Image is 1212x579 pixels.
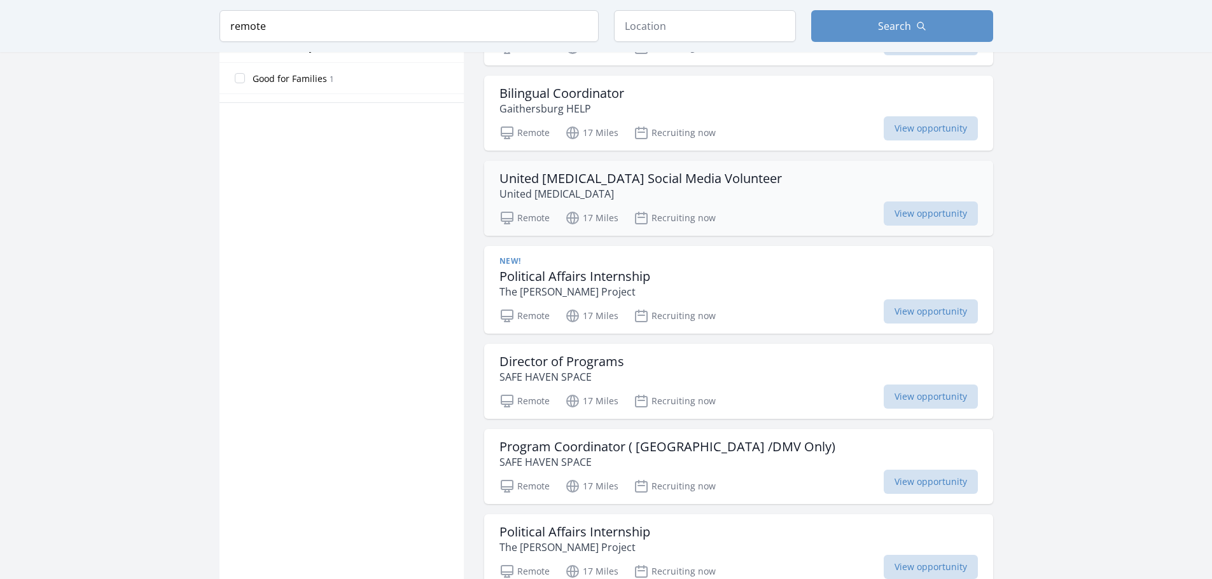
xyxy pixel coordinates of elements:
p: Remote [499,125,550,140]
h3: Political Affairs Internship [499,524,650,540]
a: Director of Programs SAFE HAVEN SPACE Remote 17 Miles Recruiting now View opportunity [484,344,993,419]
h3: Director of Programs [499,354,624,369]
p: Remote [499,308,550,324]
p: Remote [499,564,550,579]
p: Remote [499,479,550,494]
h3: United [MEDICAL_DATA] Social Media Volunteer [499,171,782,186]
p: Recruiting now [634,393,716,409]
p: 17 Miles [565,210,618,226]
p: Recruiting now [634,479,716,494]
span: View opportunity [884,385,978,409]
p: Remote [499,210,550,226]
p: 17 Miles [565,125,618,140]
p: 17 Miles [565,479,618,494]
h3: Bilingual Coordinator [499,86,624,101]
span: View opportunity [884,555,978,579]
span: New! [499,256,521,266]
span: Good for Families [253,72,327,85]
p: Recruiting now [634,564,716,579]
span: View opportunity [884,116,978,140]
p: 17 Miles [565,564,618,579]
p: Gaithersburg HELP [499,101,624,116]
a: New! Political Affairs Internship The [PERSON_NAME] Project Remote 17 Miles Recruiting now View o... [484,246,993,334]
h3: Program Coordinator ( [GEOGRAPHIC_DATA] /DMV Only) [499,439,835,454]
p: Remote [499,393,550,409]
span: View opportunity [884,299,978,324]
span: View opportunity [884,470,978,494]
p: Recruiting now [634,125,716,140]
p: 17 Miles [565,393,618,409]
p: The [PERSON_NAME] Project [499,540,650,555]
a: Program Coordinator ( [GEOGRAPHIC_DATA] /DMV Only) SAFE HAVEN SPACE Remote 17 Miles Recruiting no... [484,429,993,504]
p: SAFE HAVEN SPACE [499,369,624,385]
span: Search [878,18,911,34]
span: View opportunity [884,201,978,226]
a: United [MEDICAL_DATA] Social Media Volunteer United [MEDICAL_DATA] Remote 17 Miles Recruiting now... [484,161,993,236]
p: United [MEDICAL_DATA] [499,186,782,201]
p: Recruiting now [634,308,716,324]
input: Good for Families 1 [235,73,245,83]
p: SAFE HAVEN SPACE [499,454,835,470]
span: 1 [330,74,334,85]
a: Bilingual Coordinator Gaithersburg HELP Remote 17 Miles Recruiting now View opportunity [484,76,993,151]
input: Location [614,10,796,42]
h3: Political Affairs Internship [499,269,650,284]
p: The [PERSON_NAME] Project [499,284,650,299]
input: Keyword [219,10,599,42]
p: Recruiting now [634,210,716,226]
button: Search [811,10,993,42]
p: 17 Miles [565,308,618,324]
